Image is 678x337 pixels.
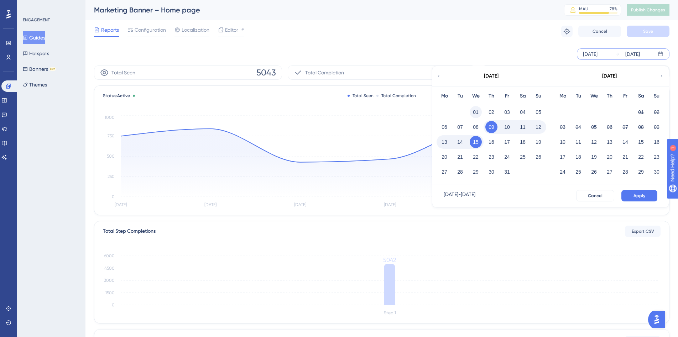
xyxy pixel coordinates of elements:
[501,166,513,178] button: 31
[578,26,621,37] button: Cancel
[438,151,450,163] button: 20
[557,121,569,133] button: 03
[383,257,396,263] tspan: 5042
[593,28,607,34] span: Cancel
[17,2,45,10] span: Need Help?
[103,227,156,236] div: Total Step Completions
[105,115,115,120] tspan: 1000
[531,92,546,100] div: Su
[635,166,647,178] button: 29
[112,302,115,307] tspan: 0
[104,266,115,271] tspan: 4500
[454,151,466,163] button: 21
[517,121,529,133] button: 11
[588,136,600,148] button: 12
[104,253,115,258] tspan: 6000
[532,121,544,133] button: 12
[484,92,499,100] div: Th
[557,166,569,178] button: 24
[438,121,450,133] button: 06
[484,72,499,80] div: [DATE]
[588,151,600,163] button: 19
[470,106,482,118] button: 01
[515,92,531,100] div: Sa
[23,31,45,44] button: Guides
[625,50,640,58] div: [DATE]
[501,106,513,118] button: 03
[182,26,209,34] span: Localization
[485,166,497,178] button: 30
[532,136,544,148] button: 19
[621,190,657,201] button: Apply
[635,151,647,163] button: 22
[117,93,130,98] span: Active
[555,92,570,100] div: Mo
[204,202,217,207] tspan: [DATE]
[501,136,513,148] button: 17
[557,151,569,163] button: 17
[470,151,482,163] button: 22
[105,290,115,295] tspan: 1500
[635,121,647,133] button: 08
[604,151,616,163] button: 20
[23,63,56,75] button: BannersBETA
[104,278,115,283] tspan: 3000
[625,226,661,237] button: Export CSV
[452,92,468,100] div: Tu
[532,106,544,118] button: 05
[633,92,649,100] div: Sa
[651,136,663,148] button: 16
[643,28,653,34] span: Save
[438,166,450,178] button: 27
[225,26,238,34] span: Editor
[23,47,49,60] button: Hotspots
[384,310,396,315] tspan: Step 1
[468,92,484,100] div: We
[49,67,56,71] div: BETA
[617,92,633,100] div: Fr
[572,121,584,133] button: 04
[583,50,598,58] div: [DATE]
[649,92,664,100] div: Su
[454,121,466,133] button: 07
[648,309,669,330] iframe: UserGuiding AI Assistant Launcher
[517,106,529,118] button: 04
[485,106,497,118] button: 02
[111,68,135,77] span: Total Seen
[454,136,466,148] button: 14
[570,92,586,100] div: Tu
[619,136,631,148] button: 14
[103,93,130,99] span: Status:
[384,202,396,207] tspan: [DATE]
[107,154,115,159] tspan: 500
[635,136,647,148] button: 15
[135,26,166,34] span: Configuration
[651,106,663,118] button: 02
[557,136,569,148] button: 10
[517,151,529,163] button: 25
[619,166,631,178] button: 28
[501,151,513,163] button: 24
[94,5,546,15] div: Marketing Banner – Home page
[501,121,513,133] button: 10
[485,121,497,133] button: 09
[576,190,614,201] button: Cancel
[610,6,617,12] div: 78 %
[532,151,544,163] button: 26
[305,68,344,77] span: Total Completion
[470,121,482,133] button: 08
[108,174,115,179] tspan: 250
[572,166,584,178] button: 25
[651,166,663,178] button: 30
[470,136,482,148] button: 15
[112,194,115,199] tspan: 0
[619,121,631,133] button: 07
[101,26,119,34] span: Reports
[470,166,482,178] button: 29
[579,6,588,12] div: MAU
[651,151,663,163] button: 23
[631,7,665,13] span: Publish Changes
[376,93,416,99] div: Total Completion
[23,78,47,91] button: Themes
